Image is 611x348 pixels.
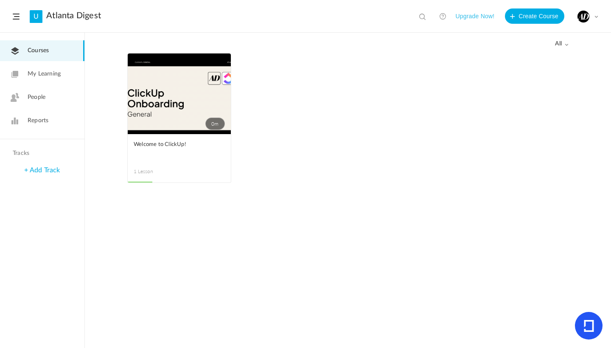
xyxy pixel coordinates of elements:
[577,11,589,22] img: atlantadigest.png
[30,10,42,23] a: U
[505,8,564,24] button: Create Course
[134,168,179,175] span: 1 Lesson
[13,150,70,157] h4: Tracks
[46,11,101,21] a: Atlanta Digest
[28,70,61,79] span: My Learning
[28,46,49,55] span: Courses
[555,40,569,48] span: all
[455,8,494,24] button: Upgrade Now!
[205,118,225,130] span: 0m
[128,53,231,134] a: 0m
[134,140,212,149] span: Welcome to ClickUp!
[28,93,45,102] span: People
[134,140,225,159] a: Welcome to ClickUp!
[24,167,60,174] a: + Add Track
[28,116,48,125] span: Reports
